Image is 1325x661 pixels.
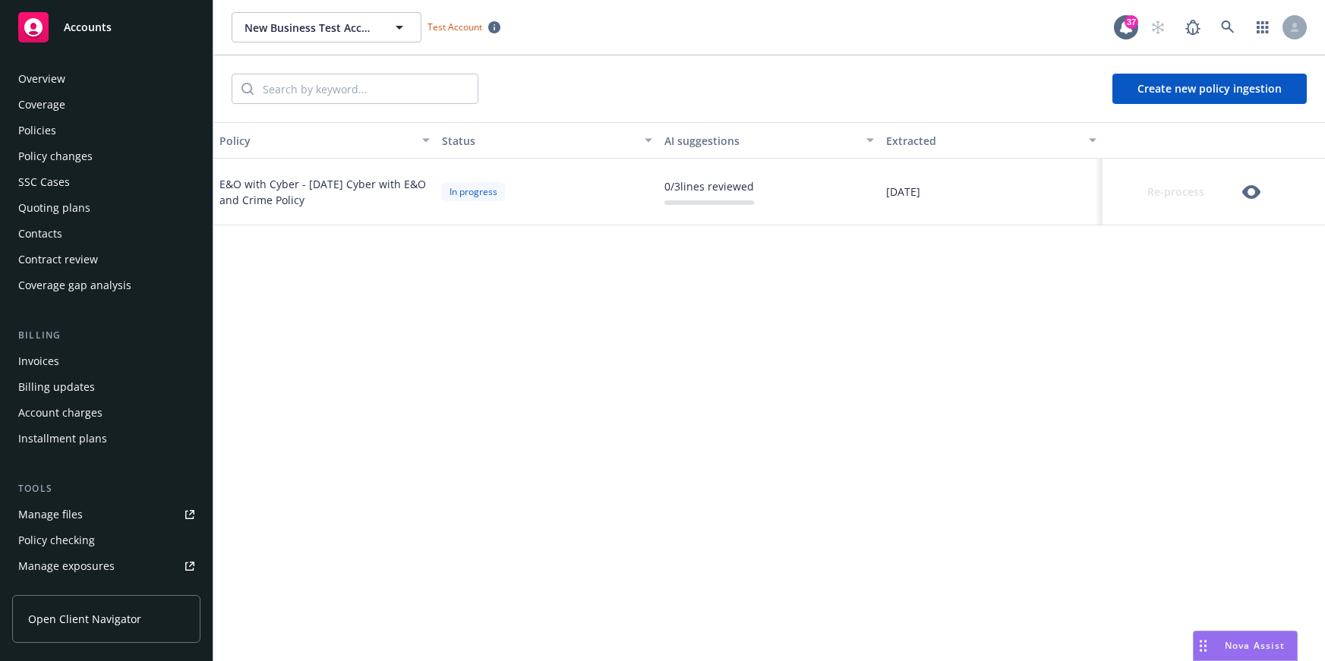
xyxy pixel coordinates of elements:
input: Search by keyword... [254,74,478,103]
div: AI suggestions [664,133,858,149]
div: Coverage [18,93,65,117]
button: Policy [213,122,436,159]
a: Report a Bug [1178,12,1208,42]
a: Switch app [1248,12,1278,42]
div: Installment plans [18,427,107,451]
a: Coverage [12,93,200,117]
div: E&O with Cyber - [DATE] Cyber with E&O and Crime Policy [219,176,430,208]
a: Contacts [12,222,200,246]
a: Manage exposures [12,554,200,578]
div: Coverage gap analysis [18,273,131,297]
a: Contract review [12,247,200,272]
div: Policy changes [18,144,93,168]
span: Test Account [427,20,482,33]
div: Drag to move [1194,631,1213,660]
a: SSC Cases [12,170,200,194]
div: Contract review [18,247,98,272]
a: Accounts [12,6,200,49]
div: Contacts [18,222,62,246]
div: Billing [12,328,200,343]
div: Quoting plans [18,196,90,220]
button: Extracted [880,122,1103,159]
div: 37 [1125,15,1138,29]
a: Search [1213,12,1243,42]
div: Manage certificates [18,580,118,604]
a: Policies [12,118,200,143]
div: 0 / 3 lines reviewed [664,178,754,194]
a: Installment plans [12,427,200,451]
button: Status [436,122,658,159]
span: [DATE] [886,184,920,200]
div: Invoices [18,349,59,373]
a: Policy checking [12,528,200,552]
div: Extracted [886,133,1080,149]
a: Overview [12,67,200,91]
button: Create new policy ingestion [1112,74,1307,104]
button: Nova Assist [1193,631,1298,661]
a: Account charges [12,401,200,425]
a: Billing updates [12,375,200,399]
button: New Business Test Account - [PERSON_NAME] [232,12,421,42]
a: Policy changes [12,144,200,168]
a: Manage files [12,502,200,527]
a: Start snowing [1143,12,1173,42]
span: Accounts [64,21,112,33]
div: Policy [219,133,413,149]
a: Coverage gap analysis [12,273,200,297]
div: Status [442,133,636,149]
a: Invoices [12,349,200,373]
div: Billing updates [18,375,95,399]
div: SSC Cases [18,170,70,194]
button: AI suggestions [658,122,881,159]
a: Manage certificates [12,580,200,604]
div: Manage exposures [18,554,115,578]
div: Account charges [18,401,103,425]
div: Tools [12,481,200,496]
a: Quoting plans [12,196,200,220]
span: Test Account [421,19,506,35]
div: Policies [18,118,56,143]
div: Overview [18,67,65,91]
span: Open Client Navigator [28,611,141,627]
svg: Search [241,83,254,95]
div: In progress [442,182,505,201]
div: Manage files [18,502,83,527]
div: Policy checking [18,528,95,552]
span: New Business Test Account - [PERSON_NAME] [244,20,376,36]
span: Nova Assist [1225,639,1285,652]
